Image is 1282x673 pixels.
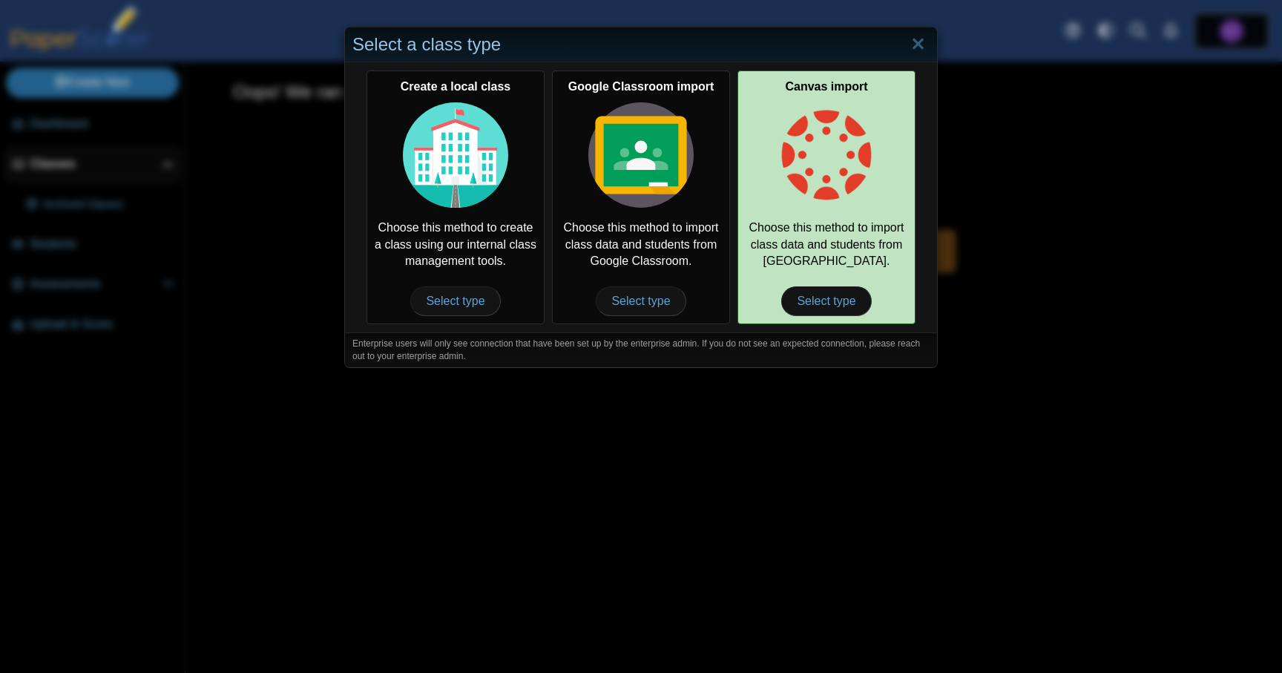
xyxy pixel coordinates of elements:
[907,32,930,57] a: Close
[401,80,511,93] b: Create a local class
[345,27,937,62] div: Select a class type
[596,286,686,316] span: Select type
[737,70,916,324] a: Canvas import Choose this method to import class data and students from [GEOGRAPHIC_DATA]. Select...
[785,80,867,93] b: Canvas import
[366,70,545,324] div: Choose this method to create a class using our internal class management tools.
[403,102,508,208] img: class-type-local.svg
[568,80,714,93] b: Google Classroom import
[366,70,545,324] a: Create a local class Choose this method to create a class using our internal class management too...
[588,102,694,208] img: class-type-google-classroom.svg
[345,332,937,367] div: Enterprise users will only see connection that have been set up by the enterprise admin. If you d...
[774,102,879,208] img: class-type-canvas.png
[552,70,730,324] a: Google Classroom import Choose this method to import class data and students from Google Classroo...
[410,286,500,316] span: Select type
[781,286,871,316] span: Select type
[552,70,730,324] div: Choose this method to import class data and students from Google Classroom.
[737,70,916,324] div: Choose this method to import class data and students from [GEOGRAPHIC_DATA].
